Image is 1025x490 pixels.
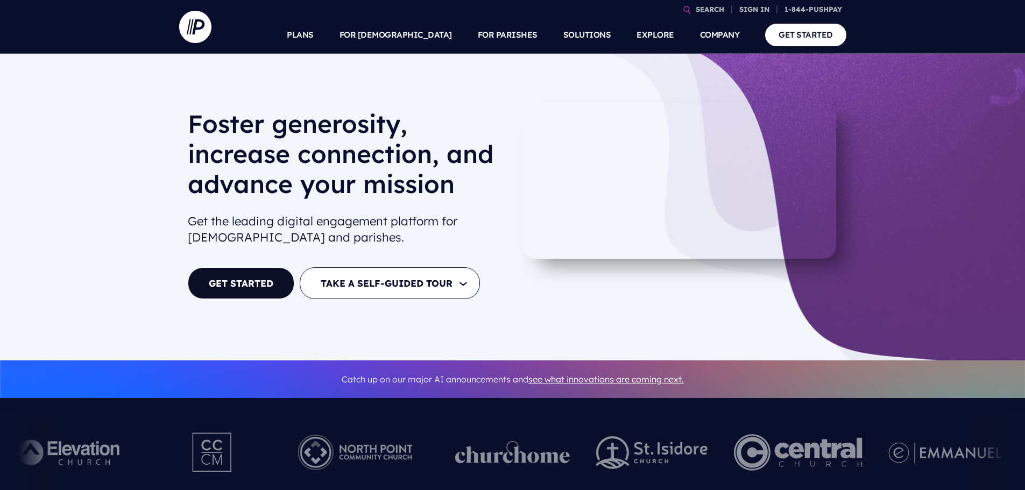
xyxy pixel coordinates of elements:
a: GET STARTED [188,267,294,299]
a: EXPLORE [637,16,674,54]
p: Catch up on our major AI announcements and [188,367,838,392]
h1: Foster generosity, increase connection, and advance your mission [188,109,504,208]
a: FOR [DEMOGRAPHIC_DATA] [340,16,452,54]
img: Pushpay_Logo__NorthPoint [281,423,429,482]
img: Central Church Henderson NV [734,423,863,482]
a: FOR PARISHES [478,16,538,54]
a: SOLUTIONS [563,16,611,54]
h2: Get the leading digital engagement platform for [DEMOGRAPHIC_DATA] and parishes. [188,209,504,251]
img: pp_logos_2 [596,436,708,469]
a: GET STARTED [765,24,846,46]
img: Pushpay_Logo__CCM [170,423,255,482]
a: PLANS [287,16,314,54]
button: TAKE A SELF-GUIDED TOUR [300,267,480,299]
img: pp_logos_1 [455,441,570,464]
a: see what innovations are coming next. [528,374,684,385]
a: COMPANY [700,16,740,54]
